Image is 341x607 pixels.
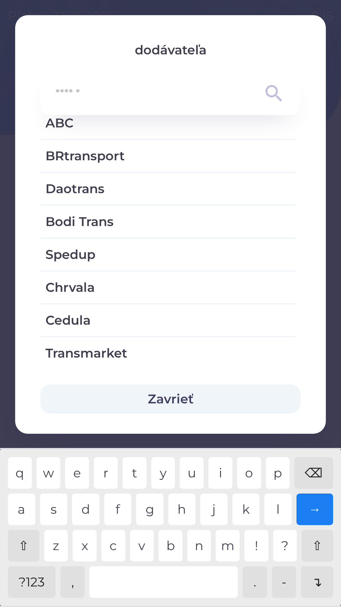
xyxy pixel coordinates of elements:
[45,245,291,264] span: Spedup
[40,107,296,139] div: ABC
[45,113,291,132] span: ABC
[40,272,296,303] div: Chrvala
[40,337,296,369] div: Transmarket
[40,304,296,336] div: Cedula
[40,140,296,172] div: BRtransport
[40,40,301,59] p: dodávateľa
[40,239,296,270] div: Spedup
[40,384,301,414] button: Zavrieť
[45,278,291,297] span: Chrvala
[45,311,291,330] span: Cedula
[45,179,291,198] span: Daotrans
[40,206,296,237] div: Bodi Trans
[45,344,291,363] span: Transmarket
[40,173,296,205] div: Daotrans
[45,146,291,165] span: BRtransport
[45,212,291,231] span: Bodi Trans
